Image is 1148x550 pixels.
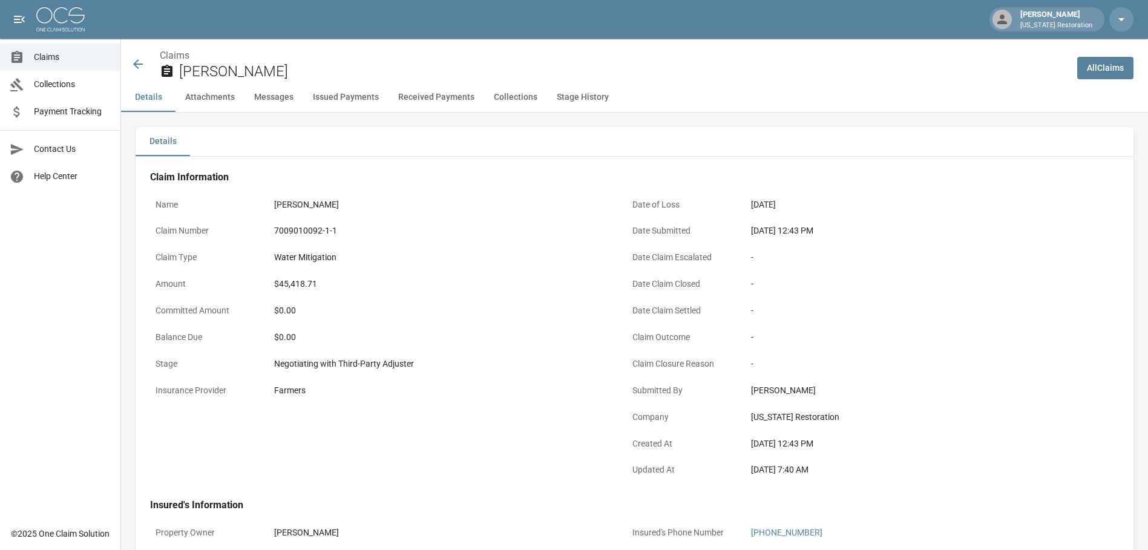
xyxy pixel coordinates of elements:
a: Claims [160,50,189,61]
img: ocs-logo-white-transparent.png [36,7,85,31]
button: Stage History [547,83,618,112]
span: Claims [34,51,111,64]
div: © 2025 One Claim Solution [11,528,110,540]
button: Issued Payments [303,83,389,112]
div: - [751,278,1084,290]
p: Claim Outcome [627,326,736,349]
div: - [751,358,1084,370]
p: Date Claim Closed [627,272,736,296]
div: - [751,304,1084,317]
p: Name [150,193,259,217]
p: Date Claim Settled [627,299,736,322]
span: Contact Us [34,143,111,156]
span: Collections [34,78,111,91]
div: [PERSON_NAME] [274,526,607,539]
nav: breadcrumb [160,48,1068,63]
div: [PERSON_NAME] [751,384,1084,397]
p: Date Submitted [627,219,736,243]
button: Details [136,127,190,156]
button: Attachments [175,83,244,112]
p: Insured's Phone Number [627,521,736,545]
div: details tabs [136,127,1133,156]
h4: Claim Information [150,171,1089,183]
p: Created At [627,432,736,456]
span: Help Center [34,170,111,183]
p: Date Claim Escalated [627,246,736,269]
div: Negotiating with Third-Party Adjuster [274,358,607,370]
p: Claim Closure Reason [627,352,736,376]
p: Submitted By [627,379,736,402]
p: Updated At [627,458,736,482]
div: Farmers [274,384,607,397]
div: $45,418.71 [274,278,607,290]
button: open drawer [7,7,31,31]
div: [PERSON_NAME] [1015,8,1097,30]
div: [PERSON_NAME] [274,198,607,211]
p: Claim Type [150,246,259,269]
p: Committed Amount [150,299,259,322]
div: [DATE] 12:43 PM [751,437,1084,450]
div: [DATE] 7:40 AM [751,463,1084,476]
p: Date of Loss [627,193,736,217]
p: Amount [150,272,259,296]
button: Details [121,83,175,112]
p: Insurance Provider [150,379,259,402]
a: [PHONE_NUMBER] [751,528,822,537]
p: Property Owner [150,521,259,545]
a: AllClaims [1077,57,1133,79]
button: Collections [484,83,547,112]
p: Claim Number [150,219,259,243]
div: - [751,331,1084,344]
div: [DATE] [751,198,1084,211]
h4: Insured's Information [150,499,1089,511]
div: $0.00 [274,331,607,344]
p: Balance Due [150,326,259,349]
div: [US_STATE] Restoration [751,411,1084,424]
p: [US_STATE] Restoration [1020,21,1092,31]
button: Messages [244,83,303,112]
div: 7009010092-1-1 [274,224,607,237]
p: Company [627,405,736,429]
div: Water Mitigation [274,251,607,264]
span: Payment Tracking [34,105,111,118]
p: Stage [150,352,259,376]
button: Received Payments [389,83,484,112]
h2: [PERSON_NAME] [179,63,1068,80]
div: anchor tabs [121,83,1148,112]
div: - [751,251,1084,264]
div: [DATE] 12:43 PM [751,224,1084,237]
div: $0.00 [274,304,607,317]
